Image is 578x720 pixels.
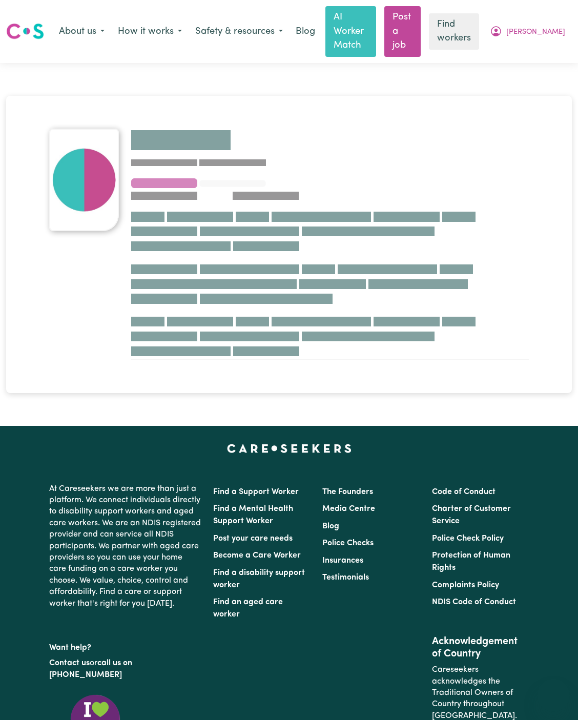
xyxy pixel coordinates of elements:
[213,569,305,589] a: Find a disability support worker
[213,505,293,525] a: Find a Mental Health Support Worker
[432,488,496,496] a: Code of Conduct
[49,659,90,667] a: Contact us
[227,444,352,452] a: Careseekers home page
[325,6,376,57] a: AI Worker Match
[322,505,375,513] a: Media Centre
[432,534,504,543] a: Police Check Policy
[49,653,201,685] p: or
[213,551,301,560] a: Become a Care Worker
[322,488,373,496] a: The Founders
[322,573,369,582] a: Testimonials
[322,522,339,530] a: Blog
[213,488,299,496] a: Find a Support Worker
[506,27,565,38] span: [PERSON_NAME]
[483,21,572,43] button: My Account
[322,557,363,565] a: Insurances
[429,13,479,50] a: Find workers
[6,19,44,43] a: Careseekers logo
[432,598,516,606] a: NDIS Code of Conduct
[213,598,283,619] a: Find an aged care worker
[49,479,201,613] p: At Careseekers we are more than just a platform. We connect individuals directly to disability su...
[432,635,529,660] h2: Acknowledgement of Country
[111,21,189,43] button: How it works
[432,581,499,589] a: Complaints Policy
[537,679,570,712] iframe: Button to launch messaging window
[213,534,293,543] a: Post your care needs
[432,551,510,572] a: Protection of Human Rights
[290,20,321,43] a: Blog
[6,22,44,40] img: Careseekers logo
[49,638,201,653] p: Want help?
[49,659,132,678] a: call us on [PHONE_NUMBER]
[322,539,374,547] a: Police Checks
[432,505,511,525] a: Charter of Customer Service
[189,21,290,43] button: Safety & resources
[384,6,421,57] a: Post a job
[52,21,111,43] button: About us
